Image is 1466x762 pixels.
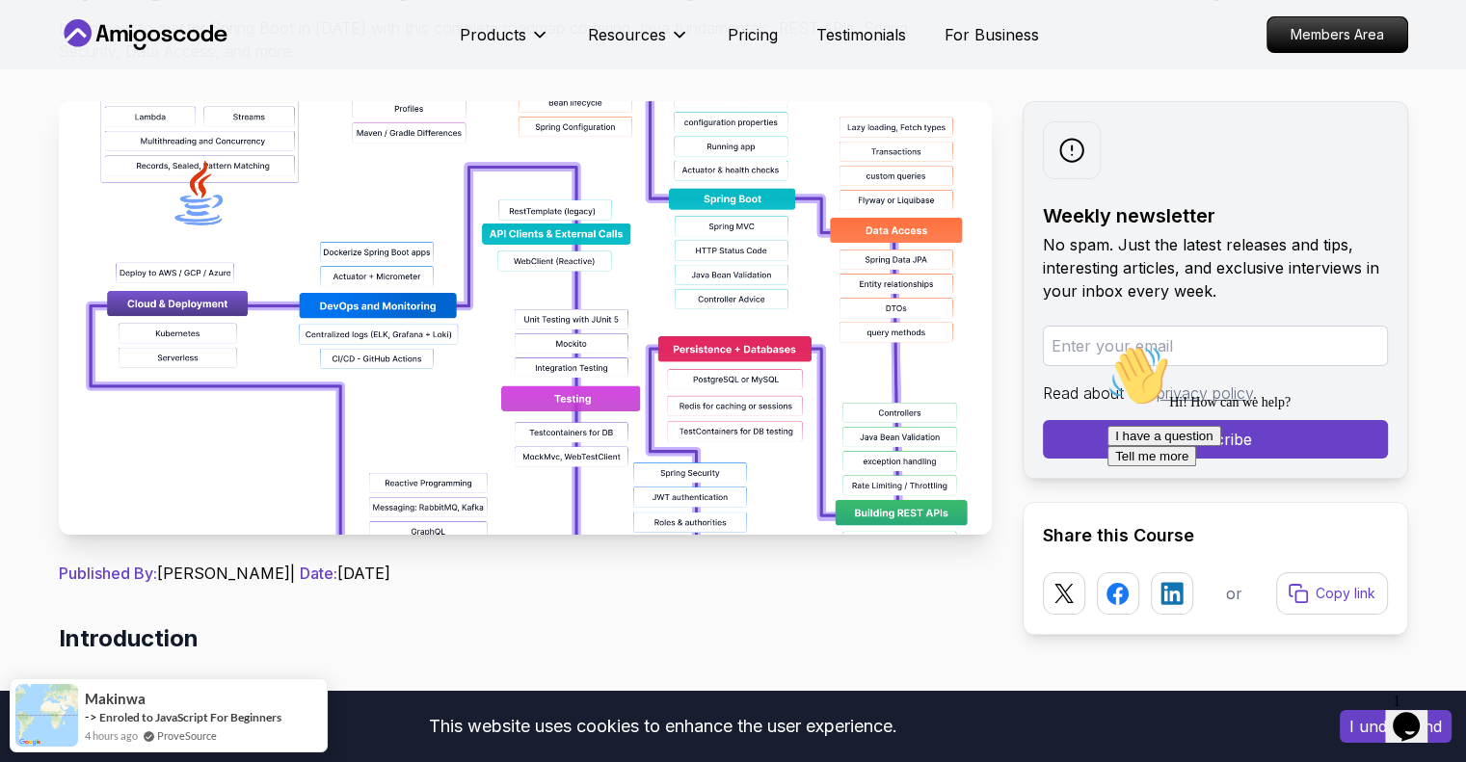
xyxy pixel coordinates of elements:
a: Pricing [728,23,778,46]
button: Tell me more [8,109,96,129]
p: Products [460,23,526,46]
span: -> [85,709,97,724]
span: Hi! How can we help? [8,58,191,72]
div: This website uses cookies to enhance the user experience. [14,705,1311,748]
button: Products [460,23,549,62]
h2: Weekly newsletter [1043,202,1388,229]
a: Testimonials [816,23,906,46]
p: Read about our . [1043,381,1388,405]
h2: Share this Course [1043,522,1388,549]
button: I have a question [8,89,121,109]
iframe: chat widget [1385,685,1447,743]
a: For Business [945,23,1039,46]
p: No spam. Just the latest releases and tips, interesting articles, and exclusive interviews in you... [1043,233,1388,302]
img: provesource social proof notification image [15,684,78,747]
iframe: chat widget [1100,337,1447,675]
span: Published By: [59,564,157,583]
button: Resources [588,23,689,62]
a: Members Area [1266,16,1408,53]
img: Spring Boot Roadmap 2025: The Complete Guide for Backend Developers thumbnail [59,101,992,535]
span: 4 hours ago [85,727,138,744]
span: Date: [300,564,337,583]
input: Enter your email [1043,326,1388,366]
button: Accept cookies [1340,710,1452,743]
span: Makinwa [85,691,146,707]
a: Enroled to JavaScript For Beginners [99,710,281,724]
button: Subscribe [1043,420,1388,459]
p: Members Area [1267,17,1407,52]
div: 👋Hi! How can we help?I have a questionTell me more [8,8,355,129]
p: [PERSON_NAME] | [DATE] [59,562,992,585]
img: :wave: [8,8,69,69]
h2: Introduction [59,623,992,654]
p: Resources [588,23,666,46]
a: ProveSource [157,727,217,744]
